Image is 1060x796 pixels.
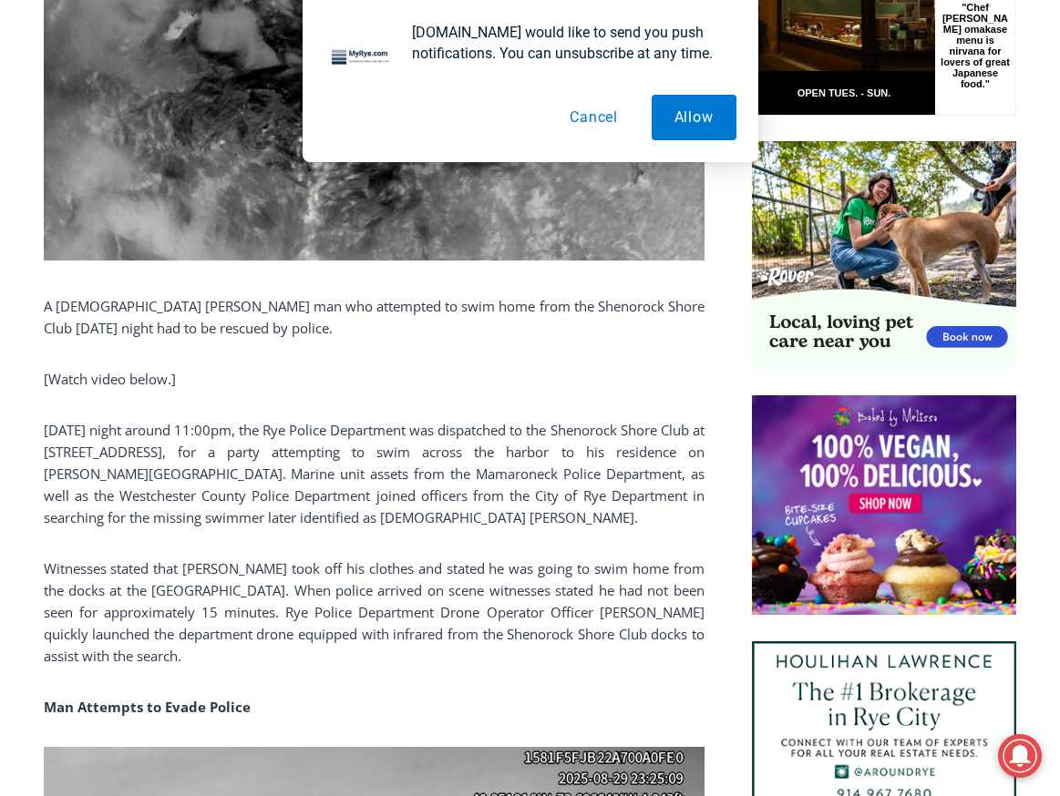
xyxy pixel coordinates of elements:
p: [Watch video below.] [44,368,705,390]
a: Open Tues. - Sun. [PHONE_NUMBER] [1,183,183,227]
div: "Chef [PERSON_NAME] omakase menu is nirvana for lovers of great Japanese food." [187,114,259,218]
strong: Man Attempts to Evade Police [44,698,251,716]
a: Book [PERSON_NAME]'s Good Humor for Your Event [541,5,658,83]
button: Cancel [547,95,641,140]
span: Intern @ [DOMAIN_NAME] [477,181,845,222]
span: Open Tues. - Sun. [PHONE_NUMBER] [5,188,179,257]
p: Witnesses stated that [PERSON_NAME] took off his clothes and stated he was going to swim home fro... [44,557,705,667]
p: A [DEMOGRAPHIC_DATA] [PERSON_NAME] man who attempted to swim home from the Shenorock Shore Club [... [44,295,705,339]
img: Baked by Melissa [752,395,1016,616]
a: Intern @ [DOMAIN_NAME] [438,177,883,227]
h4: Book [PERSON_NAME]'s Good Humor for Your Event [555,19,634,70]
div: Apply Now <> summer and RHS senior internships available [460,1,861,177]
div: Birthdays, Graduations, Any Private Event [119,33,450,50]
p: [DATE] night around 11:00pm, the Rye Police Department was dispatched to the Shenorock Shore Club... [44,419,705,528]
div: [DOMAIN_NAME] would like to send you push notifications. You can unsubscribe at any time. [397,22,736,64]
img: notification icon [324,22,397,95]
button: Allow [652,95,736,140]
